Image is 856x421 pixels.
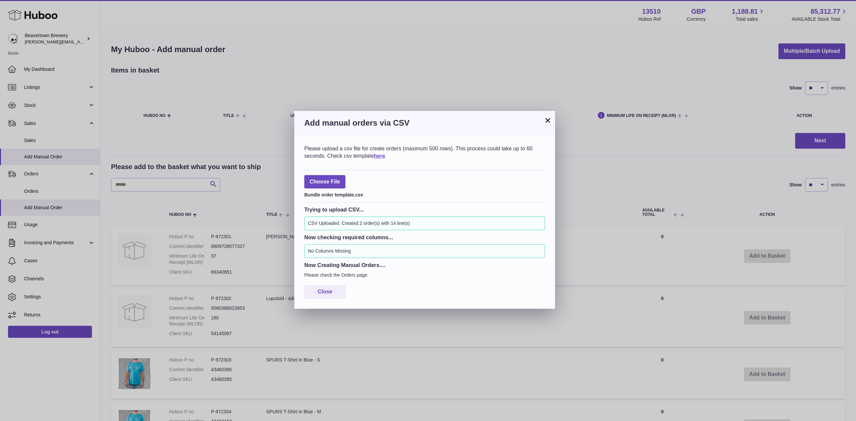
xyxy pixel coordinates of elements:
span: Choose File [304,175,345,189]
h3: Now checking required columns... [304,234,545,241]
a: here [374,153,385,159]
div: CSV Uploaded. Created 2 order(s) with 14 line(s) [304,217,545,230]
div: Please upload a csv file for create orders (maximum 500 rows). This process could take up to 60 s... [304,145,545,159]
div: No Columns Missing [304,244,545,258]
h3: Trying to upload CSV... [304,206,545,213]
p: Please check the Orders page. [304,272,545,278]
h3: Add manual orders via CSV [304,118,545,128]
button: × [544,116,552,124]
h3: Now Creating Manual Orders.... [304,261,545,269]
div: Bundle order template.csv [304,190,545,198]
button: Close [304,285,346,299]
span: Close [318,289,332,294]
